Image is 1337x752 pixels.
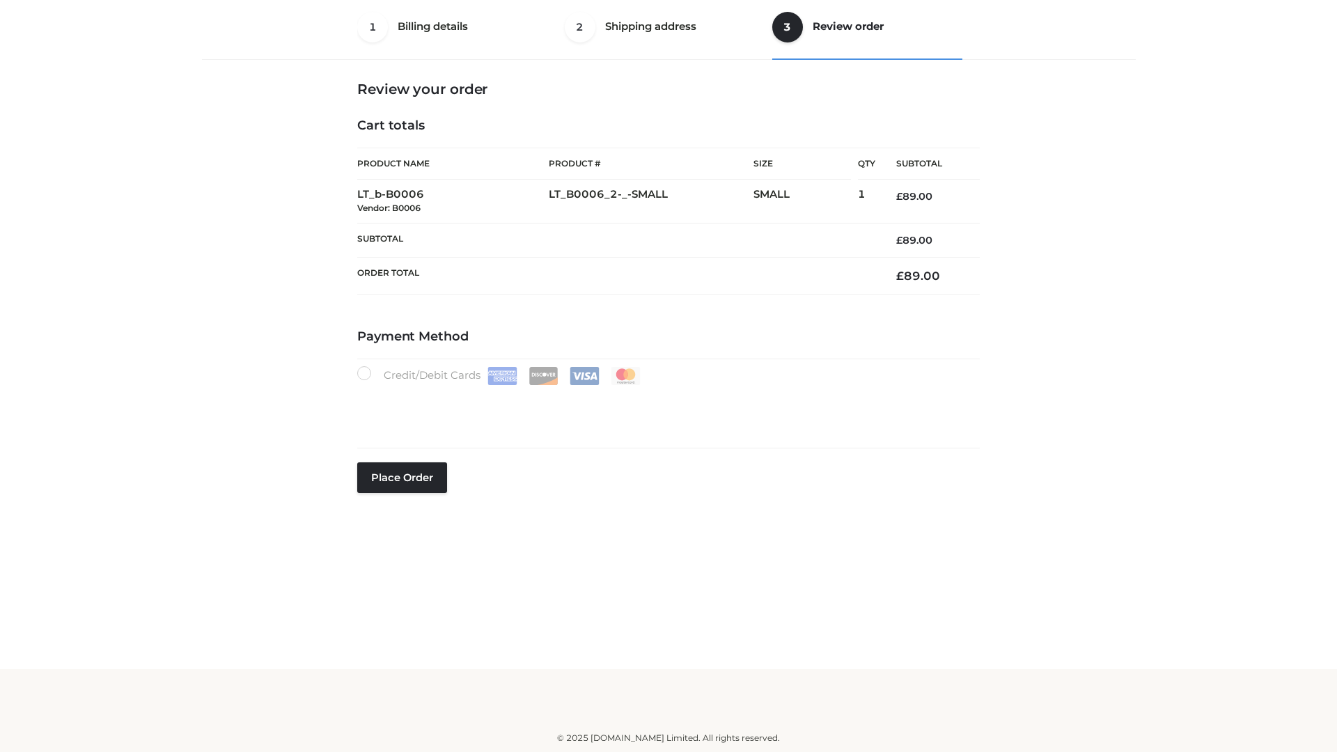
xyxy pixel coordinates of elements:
h4: Payment Method [357,329,980,345]
th: Size [753,148,851,180]
button: Place order [357,462,447,493]
span: £ [896,190,902,203]
img: Visa [570,367,600,385]
img: Amex [487,367,517,385]
td: LT_B0006_2-_-SMALL [549,180,753,224]
th: Qty [858,148,875,180]
h4: Cart totals [357,118,980,134]
bdi: 89.00 [896,269,940,283]
span: £ [896,269,904,283]
iframe: Secure payment input frame [354,382,977,433]
th: Subtotal [357,223,875,257]
img: Mastercard [611,367,641,385]
h3: Review your order [357,81,980,97]
bdi: 89.00 [896,234,932,246]
th: Subtotal [875,148,980,180]
td: LT_b-B0006 [357,180,549,224]
th: Product Name [357,148,549,180]
td: SMALL [753,180,858,224]
img: Discover [529,367,558,385]
th: Order Total [357,258,875,295]
span: £ [896,234,902,246]
small: Vendor: B0006 [357,203,421,213]
th: Product # [549,148,753,180]
td: 1 [858,180,875,224]
label: Credit/Debit Cards [357,366,642,385]
div: © 2025 [DOMAIN_NAME] Limited. All rights reserved. [207,731,1130,745]
bdi: 89.00 [896,190,932,203]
